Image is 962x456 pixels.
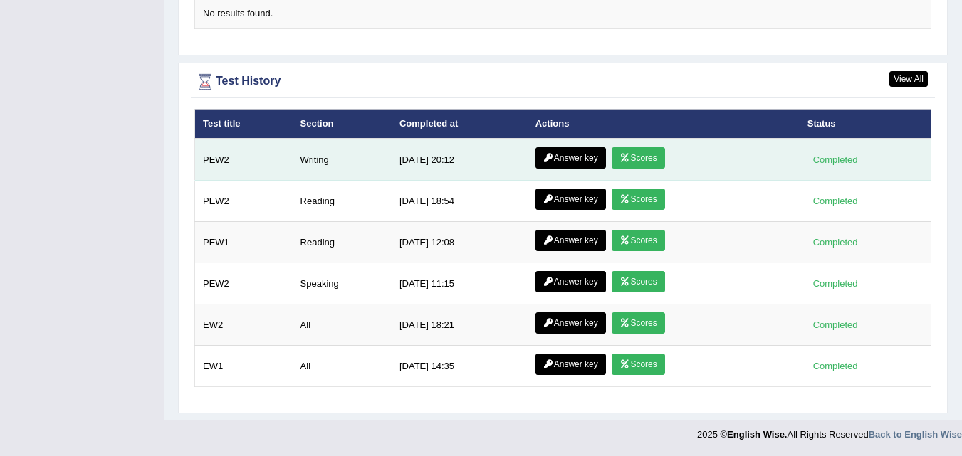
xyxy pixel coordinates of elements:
td: PEW2 [195,139,293,181]
a: Answer key [535,271,606,292]
td: EW2 [195,304,293,346]
div: Completed [807,193,863,208]
th: Actions [528,109,800,139]
div: Completed [807,152,863,167]
th: Test title [195,109,293,139]
a: Scores [612,354,664,375]
a: Answer key [535,147,606,169]
div: Completed [807,317,863,332]
a: Answer key [535,354,606,375]
th: Completed at [392,109,528,139]
a: Scores [612,189,664,210]
td: All [293,304,392,346]
td: [DATE] 18:21 [392,304,528,346]
a: Answer key [535,189,606,210]
td: EW1 [195,346,293,387]
a: Scores [612,312,664,334]
a: Back to English Wise [869,429,962,440]
th: Status [800,109,931,139]
th: Section [293,109,392,139]
a: Scores [612,230,664,251]
td: All [293,346,392,387]
td: Writing [293,139,392,181]
td: Reading [293,222,392,263]
td: Speaking [293,263,392,304]
a: View All [889,71,928,87]
div: No results found. [203,7,923,21]
div: Completed [807,235,863,250]
a: Answer key [535,312,606,334]
td: Reading [293,181,392,222]
div: Completed [807,276,863,291]
td: PEW2 [195,181,293,222]
td: PEW1 [195,222,293,263]
td: [DATE] 11:15 [392,263,528,304]
td: [DATE] 18:54 [392,181,528,222]
div: 2025 © All Rights Reserved [697,420,962,441]
td: [DATE] 20:12 [392,139,528,181]
div: Completed [807,359,863,373]
div: Test History [194,71,931,92]
td: PEW2 [195,263,293,304]
a: Scores [612,147,664,169]
td: [DATE] 14:35 [392,346,528,387]
td: [DATE] 12:08 [392,222,528,263]
strong: English Wise. [727,429,787,440]
a: Scores [612,271,664,292]
a: Answer key [535,230,606,251]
